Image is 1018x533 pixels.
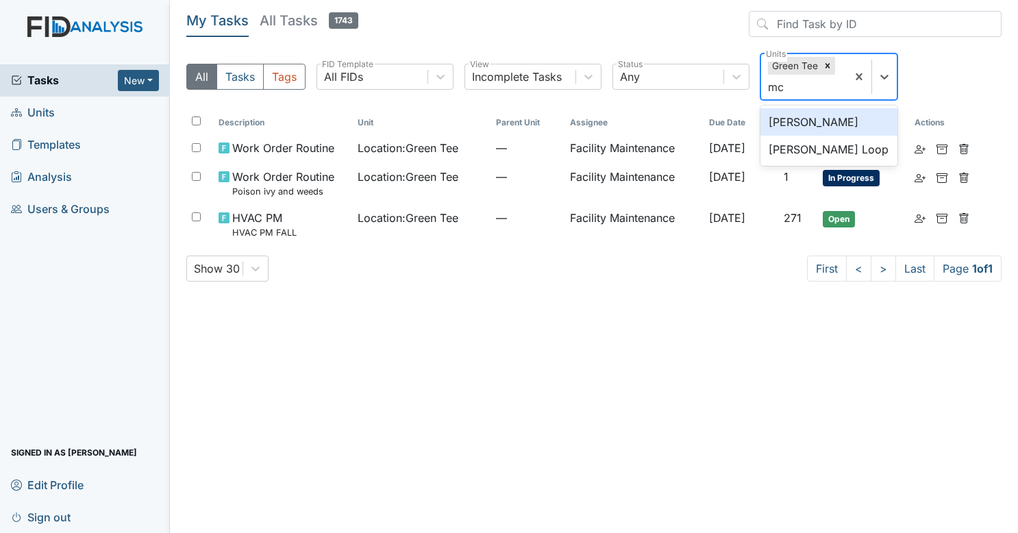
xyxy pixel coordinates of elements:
h5: My Tasks [186,11,249,30]
span: [DATE] [709,211,745,225]
div: [PERSON_NAME] Loop [760,136,897,163]
span: 1 [784,170,789,184]
div: Type filter [186,64,306,90]
span: [DATE] [709,170,745,184]
a: Delete [958,169,969,185]
span: Signed in as [PERSON_NAME] [11,442,137,463]
div: All FIDs [324,69,363,85]
span: Location : Green Tee [358,140,458,156]
div: Incomplete Tasks [472,69,562,85]
span: Edit Profile [11,474,84,495]
th: Toggle SortBy [704,111,778,134]
span: Location : Green Tee [358,169,458,185]
a: Delete [958,140,969,156]
span: Work Order Routine [232,140,334,156]
td: Facility Maintenance [564,134,704,163]
nav: task-pagination [807,256,1002,282]
span: Work Order Routine Poison ivy and weeds [232,169,334,198]
span: HVAC PM HVAC PM FALL [232,210,297,239]
a: > [871,256,896,282]
th: Assignee [564,111,704,134]
button: Tags [263,64,306,90]
span: Location : Green Tee [358,210,458,226]
th: Toggle SortBy [352,111,491,134]
span: Sign out [11,506,71,528]
a: < [846,256,871,282]
th: Toggle SortBy [213,111,352,134]
button: New [118,70,159,91]
a: First [807,256,847,282]
span: In Progress [823,170,880,186]
a: Tasks [11,72,118,88]
th: Toggle SortBy [491,111,564,134]
div: [PERSON_NAME] [760,108,897,136]
span: [DATE] [709,141,745,155]
span: — [496,169,559,185]
strong: 1 of 1 [972,262,993,275]
span: Templates [11,134,81,156]
th: Actions [909,111,978,134]
input: Toggle All Rows Selected [192,116,201,125]
a: Archive [936,140,947,156]
div: Any [620,69,640,85]
input: Find Task by ID [749,11,1002,37]
span: Users & Groups [11,199,110,220]
a: Last [895,256,934,282]
span: — [496,140,559,156]
td: Facility Maintenance [564,204,704,245]
td: Facility Maintenance [564,163,704,203]
span: 1743 [329,12,358,29]
div: Show 30 [194,260,240,277]
span: Page [934,256,1002,282]
a: Delete [958,210,969,226]
small: Poison ivy and weeds [232,185,334,198]
button: Tasks [216,64,264,90]
div: Green Tee [768,57,820,75]
span: Analysis [11,166,72,188]
span: Units [11,102,55,123]
small: HVAC PM FALL [232,226,297,239]
span: 271 [784,211,802,225]
h5: All Tasks [260,11,358,30]
a: Archive [936,169,947,185]
button: All [186,64,217,90]
span: — [496,210,559,226]
a: Archive [936,210,947,226]
span: Open [823,211,855,227]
